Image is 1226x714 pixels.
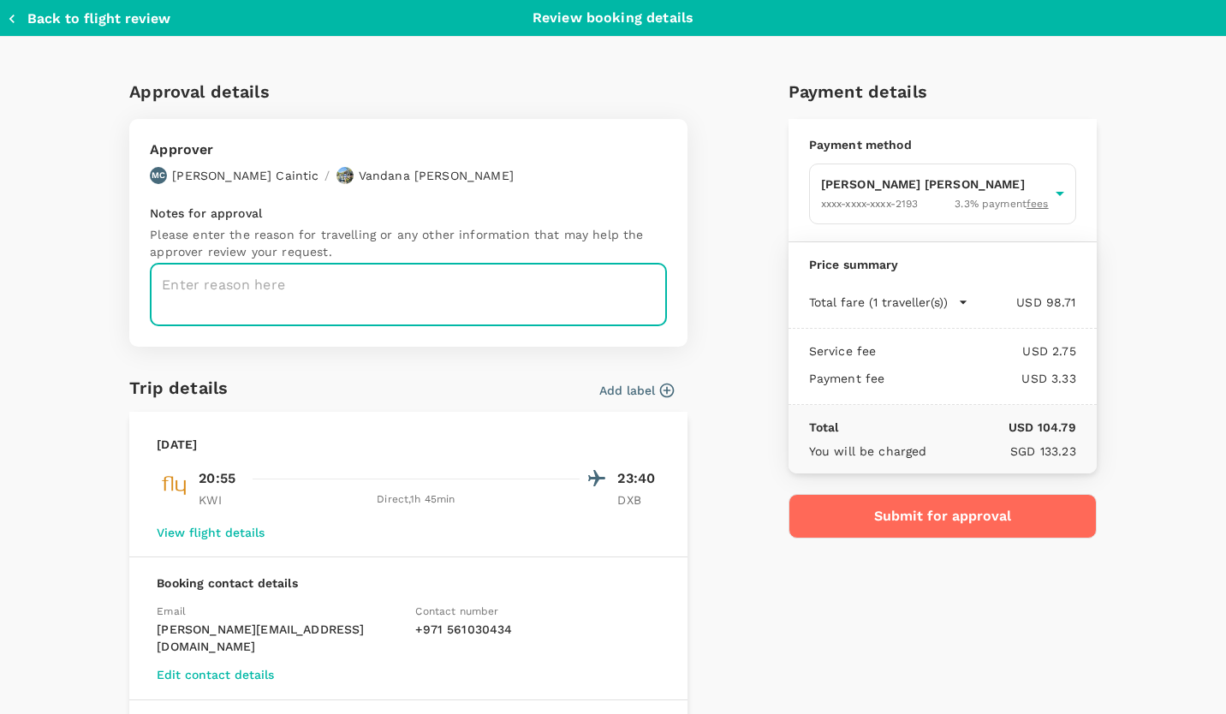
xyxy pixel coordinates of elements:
[415,605,498,617] span: Contact number
[876,342,1075,360] p: USD 2.75
[157,605,186,617] span: Email
[927,443,1076,460] p: SGD 133.23
[599,382,674,399] button: Add label
[809,294,948,311] p: Total fare (1 traveller(s))
[129,374,228,402] h6: Trip details
[838,419,1075,436] p: USD 104.79
[809,370,885,387] p: Payment fee
[821,198,919,210] span: XXXX-XXXX-XXXX-2193
[809,342,877,360] p: Service fee
[617,468,660,489] p: 23:40
[152,170,165,181] p: MC
[150,226,667,260] p: Please enter the reason for travelling or any other information that may help the approver review...
[359,167,514,184] p: Vandana [PERSON_NAME]
[157,526,265,539] button: View flight details
[415,621,660,638] p: + 971 561030434
[789,494,1097,538] button: Submit for approval
[150,140,514,160] p: Approver
[157,468,191,503] img: FZ
[157,668,274,681] button: Edit contact details
[533,8,693,28] p: Review booking details
[157,436,197,453] p: [DATE]
[809,294,968,311] button: Total fare (1 traveller(s))
[809,419,839,436] p: Total
[809,443,927,460] p: You will be charged
[150,205,667,222] p: Notes for approval
[157,574,660,592] p: Booking contact details
[336,167,354,184] img: avatar-664abc286c9eb.jpeg
[1027,198,1049,210] u: fees
[955,196,1048,213] span: 3.3 % payment
[968,294,1076,311] p: USD 98.71
[617,491,660,509] p: DXB
[324,167,330,184] p: /
[884,370,1075,387] p: USD 3.33
[199,468,235,489] p: 20:55
[199,491,241,509] p: KWI
[157,621,402,655] p: [PERSON_NAME][EMAIL_ADDRESS][DOMAIN_NAME]
[809,136,1076,153] p: Payment method
[789,78,1097,105] h6: Payment details
[809,164,1076,224] div: [PERSON_NAME] [PERSON_NAME]XXXX-XXXX-XXXX-21933.3% paymentfees
[7,10,170,27] button: Back to flight review
[252,491,580,509] div: Direct , 1h 45min
[129,78,687,105] h6: Approval details
[172,167,318,184] p: [PERSON_NAME] Caintic
[821,176,1049,193] p: [PERSON_NAME] [PERSON_NAME]
[809,256,1076,273] p: Price summary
